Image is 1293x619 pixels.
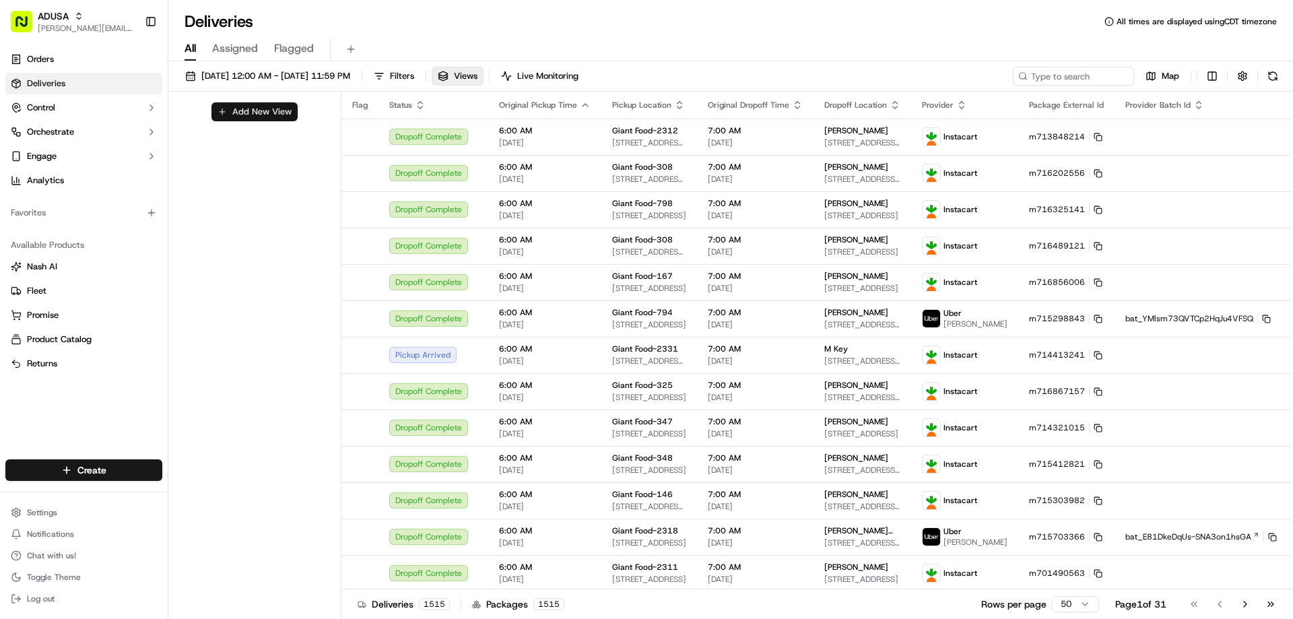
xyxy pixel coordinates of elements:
span: Original Dropoff Time [708,100,789,110]
button: Start new chat [229,133,245,149]
button: ADUSA [38,9,69,23]
span: m716325141 [1029,204,1085,215]
button: Log out [5,589,162,608]
span: Giant Food-2311 [612,562,678,573]
span: m716202556 [1029,168,1085,178]
span: [DATE] [708,137,803,148]
p: Rows per page [981,597,1047,611]
button: m716489121 [1029,240,1102,251]
span: Uber [943,308,962,319]
span: [STREET_ADDRESS][PERSON_NAME] [612,356,686,366]
span: m715703366 [1029,531,1085,542]
span: All [185,40,196,57]
span: [STREET_ADDRESS][PERSON_NAME][PERSON_NAME] [612,137,686,148]
div: We're available if you need us! [46,142,170,153]
input: Got a question? Start typing here... [35,87,242,101]
span: 7:00 AM [708,198,803,209]
span: Pickup Location [612,100,671,110]
span: [DATE] [708,210,803,221]
span: 7:00 AM [708,562,803,573]
button: m701490563 [1029,568,1102,579]
img: Nash [13,13,40,40]
span: Returns [27,358,57,370]
span: Instacart [943,277,977,288]
span: [STREET_ADDRESS] [612,537,686,548]
span: [STREET_ADDRESS] [612,283,686,294]
img: profile_instacart_ahold_partner.png [923,164,940,182]
button: Live Monitoring [495,67,585,86]
span: Giant Food-308 [612,162,673,172]
span: [STREET_ADDRESS][PERSON_NAME] [612,501,686,512]
span: 7:00 AM [708,307,803,318]
span: [DATE] [708,247,803,257]
span: 6:00 AM [499,344,591,354]
button: Returns [5,353,162,374]
img: profile_uber_ahold_partner.png [923,310,940,327]
span: Instacart [943,168,977,178]
span: [STREET_ADDRESS] [612,574,686,585]
span: Instacart [943,422,977,433]
span: [PERSON_NAME] [824,307,888,318]
span: 6:00 AM [499,271,591,282]
span: m714321015 [1029,422,1085,433]
span: [STREET_ADDRESS] [824,283,900,294]
span: [DATE] [708,356,803,366]
span: 7:00 AM [708,489,803,500]
span: [PERSON_NAME] [824,453,888,463]
span: Giant Food-794 [612,307,673,318]
span: Instacart [943,495,977,506]
a: Analytics [5,170,162,191]
img: profile_instacart_ahold_partner.png [923,419,940,436]
span: [DATE] [708,465,803,476]
span: [DATE] [499,537,591,548]
span: Instacart [943,240,977,251]
p: Welcome 👋 [13,54,245,75]
button: Fleet [5,280,162,302]
span: Giant Food-167 [612,271,673,282]
div: Packages [472,597,564,611]
button: [PERSON_NAME][EMAIL_ADDRESS][PERSON_NAME][DOMAIN_NAME] [38,23,134,34]
button: Create [5,459,162,481]
button: Settings [5,503,162,522]
a: Orders [5,48,162,70]
a: Deliveries [5,73,162,94]
img: profile_instacart_ahold_partner.png [923,492,940,509]
span: [PERSON_NAME] [943,319,1007,329]
span: Chat with us! [27,550,76,561]
span: Giant Food-348 [612,453,673,463]
span: [STREET_ADDRESS] [824,428,900,439]
button: Engage [5,145,162,167]
span: 6:00 AM [499,453,591,463]
div: Start new chat [46,129,221,142]
span: 7:00 AM [708,125,803,136]
span: Log out [27,593,55,604]
span: [STREET_ADDRESS][PERSON_NAME] [824,501,900,512]
div: 💻 [114,197,125,207]
span: m715303982 [1029,495,1085,506]
span: Instacart [943,204,977,215]
span: [PERSON_NAME] [824,198,888,209]
span: API Documentation [127,195,216,209]
a: Fleet [11,285,157,297]
span: M Key [824,344,848,354]
span: [DATE] [499,137,591,148]
span: [DATE] [708,319,803,330]
div: 📗 [13,197,24,207]
span: [PERSON_NAME] [824,162,888,172]
button: Add New View [211,102,298,121]
button: Filters [368,67,420,86]
span: [STREET_ADDRESS][PERSON_NAME] [824,137,900,148]
button: m715298843 [1029,313,1102,324]
span: [DATE] [708,283,803,294]
span: 7:00 AM [708,162,803,172]
span: Giant Food-146 [612,489,673,500]
a: Promise [11,309,157,321]
span: [DATE] [708,428,803,439]
span: Flagged [274,40,314,57]
button: Map [1139,67,1185,86]
span: [PERSON_NAME] [824,271,888,282]
img: profile_instacart_ahold_partner.png [923,383,940,400]
img: profile_instacart_ahold_partner.png [923,273,940,291]
button: m714413241 [1029,350,1102,360]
